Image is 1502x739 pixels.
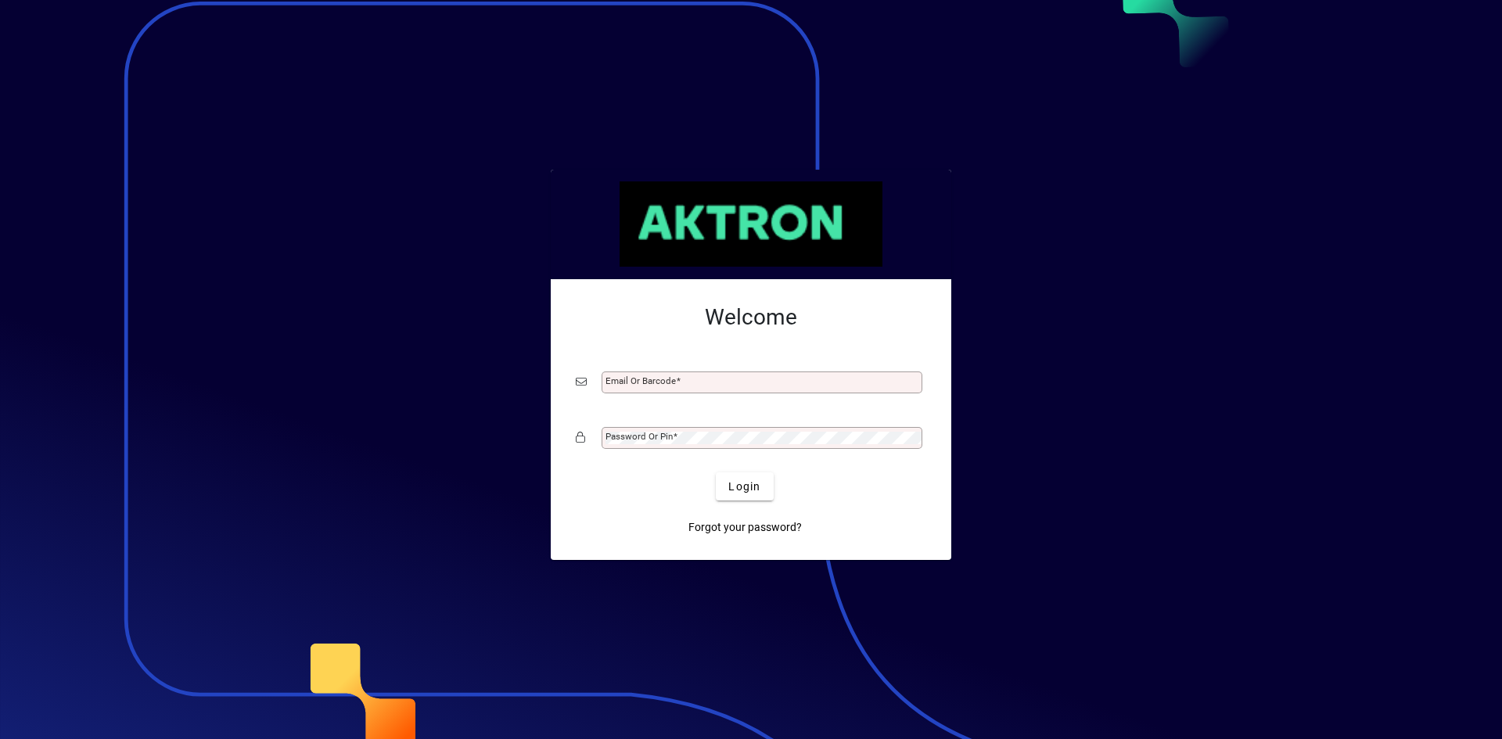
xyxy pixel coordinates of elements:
span: Forgot your password? [688,519,802,536]
a: Forgot your password? [682,513,808,541]
span: Login [728,479,760,495]
mat-label: Email or Barcode [605,375,676,386]
button: Login [716,472,773,500]
h2: Welcome [576,304,926,331]
mat-label: Password or Pin [605,431,673,442]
